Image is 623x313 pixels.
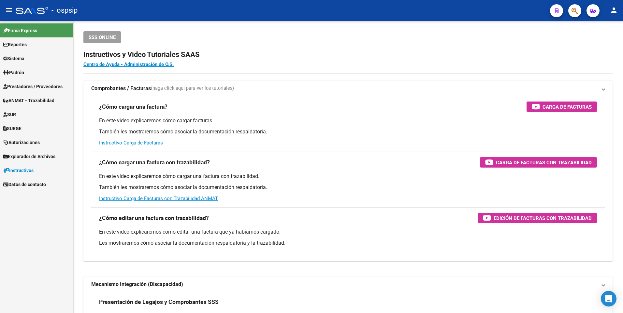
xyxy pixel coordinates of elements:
mat-expansion-panel-header: Comprobantes / Facturas(haga click aquí para ver los tutoriales) [83,81,613,96]
div: Open Intercom Messenger [601,291,616,306]
span: Explorador de Archivos [3,153,55,160]
span: (haga click aquí para ver los tutoriales) [151,85,234,92]
span: - ospsip [51,3,78,18]
button: Edición de Facturas con Trazabilidad [478,213,597,223]
span: Firma Express [3,27,37,34]
button: SSS ONLINE [83,31,121,43]
button: Carga de Facturas [527,102,597,112]
button: Carga de Facturas con Trazabilidad [480,157,597,168]
span: SURGE [3,125,22,132]
h3: ¿Cómo cargar una factura? [99,102,167,111]
span: Sistema [3,55,24,62]
p: Les mostraremos cómo asociar la documentación respaldatoria y la trazabilidad. [99,239,597,247]
p: En este video explicaremos cómo cargar una factura con trazabilidad. [99,173,597,180]
a: Instructivo Carga de Facturas [99,140,163,146]
p: También les mostraremos cómo asociar la documentación respaldatoria. [99,184,597,191]
span: Autorizaciones [3,139,40,146]
div: Comprobantes / Facturas(haga click aquí para ver los tutoriales) [83,96,613,261]
span: Prestadores / Proveedores [3,83,63,90]
h2: Instructivos y Video Tutoriales SAAS [83,48,613,61]
span: SUR [3,111,16,118]
span: Edición de Facturas con Trazabilidad [494,214,592,222]
span: Padrón [3,69,24,76]
strong: Mecanismo Integración (Discapacidad) [91,281,183,288]
span: Reportes [3,41,27,48]
mat-expansion-panel-header: Mecanismo Integración (Discapacidad) [83,277,613,292]
span: Carga de Facturas con Trazabilidad [496,158,592,167]
p: En este video explicaremos cómo cargar facturas. [99,117,597,124]
p: En este video explicaremos cómo editar una factura que ya habíamos cargado. [99,228,597,236]
h3: ¿Cómo editar una factura con trazabilidad? [99,213,209,223]
span: ANMAT - Trazabilidad [3,97,54,104]
span: Datos de contacto [3,181,46,188]
p: También les mostraremos cómo asociar la documentación respaldatoria. [99,128,597,135]
span: Instructivos [3,167,34,174]
mat-icon: menu [5,6,13,14]
span: SSS ONLINE [89,34,116,40]
span: Carga de Facturas [543,103,592,111]
h3: ¿Cómo cargar una factura con trazabilidad? [99,158,210,167]
a: Centro de Ayuda - Administración de O.S. [83,61,174,67]
a: Instructivo Carga de Facturas con Trazabilidad ANMAT [99,196,218,201]
mat-icon: person [610,6,618,14]
strong: Comprobantes / Facturas [91,85,151,92]
h3: Presentación de Legajos y Comprobantes SSS [99,297,219,306]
